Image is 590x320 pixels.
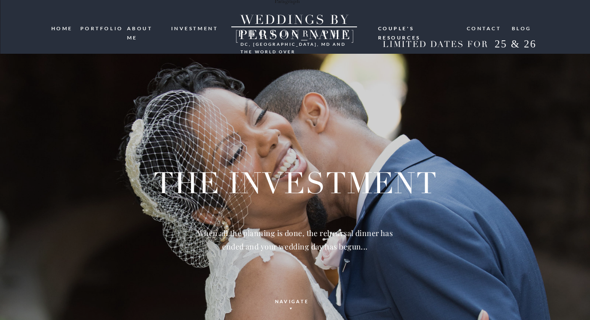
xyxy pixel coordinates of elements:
[378,24,459,31] a: Couple's resources
[512,24,532,32] a: blog
[266,297,318,308] a: navigate
[193,226,398,262] h2: When all the planning is done, the rehearsal dinner has ended and your wedding day has begun...
[241,40,348,47] h3: DC, [GEOGRAPHIC_DATA], md and the world over
[171,24,219,32] a: investment
[141,166,450,202] h1: THE investment
[488,38,543,53] h2: 25 & 26
[467,24,502,32] a: Contact
[127,24,165,32] a: ABOUT ME
[218,13,372,27] a: WEDDINGS BY [PERSON_NAME]
[80,24,121,32] a: portfolio
[380,39,492,50] h2: LIMITED DATES FOR
[51,24,74,32] a: HOME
